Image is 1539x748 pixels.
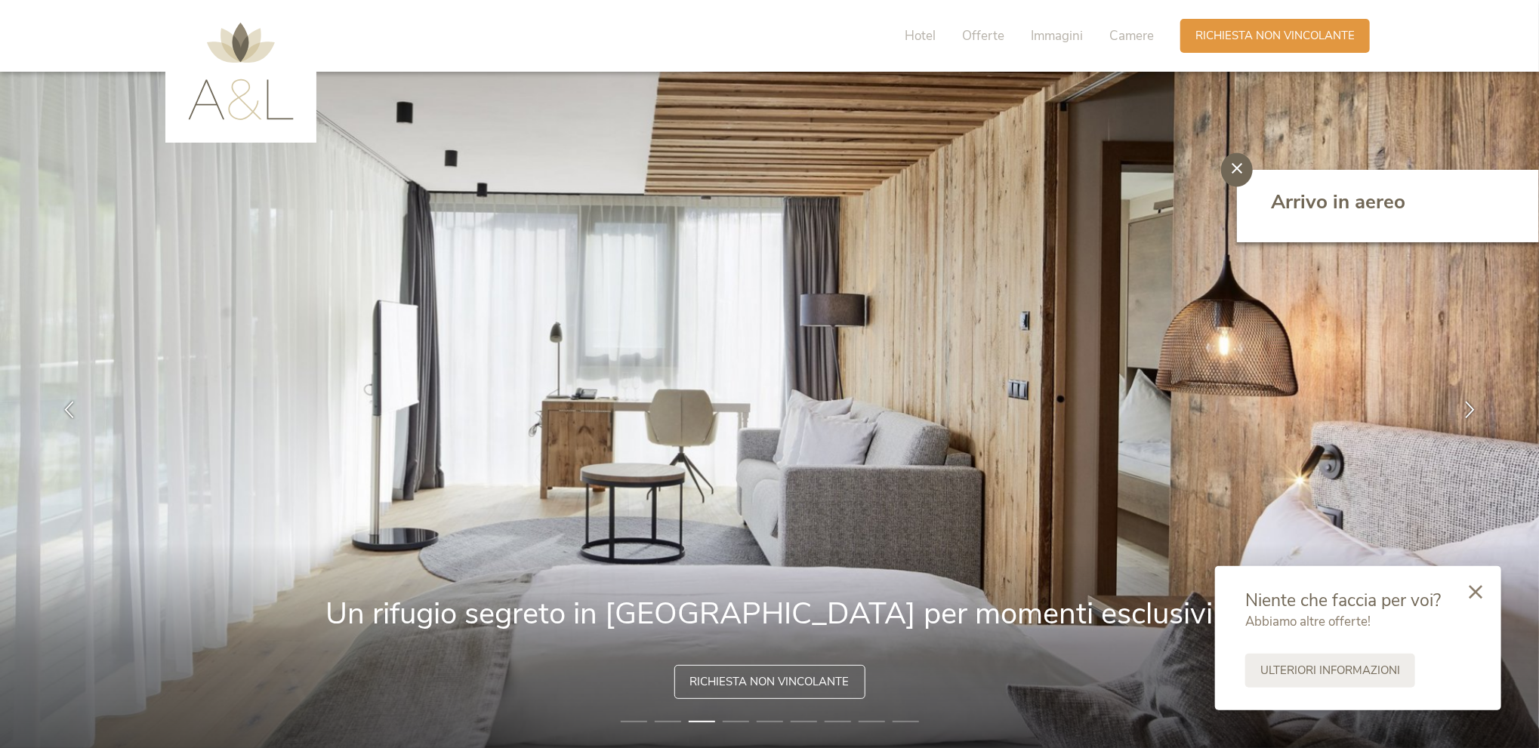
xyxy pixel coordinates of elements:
[1245,654,1415,688] a: Ulteriori informazioni
[1245,589,1441,612] span: Niente che faccia per voi?
[1109,27,1154,45] span: Camere
[1195,28,1355,44] span: Richiesta non vincolante
[1271,189,1405,215] span: Arrivo in aereo
[962,27,1004,45] span: Offerte
[188,23,294,120] img: AMONTI & LUNARIS Wellnessresort
[905,27,936,45] span: Hotel
[690,674,850,690] span: Richiesta non vincolante
[1271,189,1513,223] a: Arrivo in aereo
[1245,613,1371,630] span: Abbiamo altre offerte!
[1031,27,1083,45] span: Immagini
[1260,663,1400,679] span: Ulteriori informazioni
